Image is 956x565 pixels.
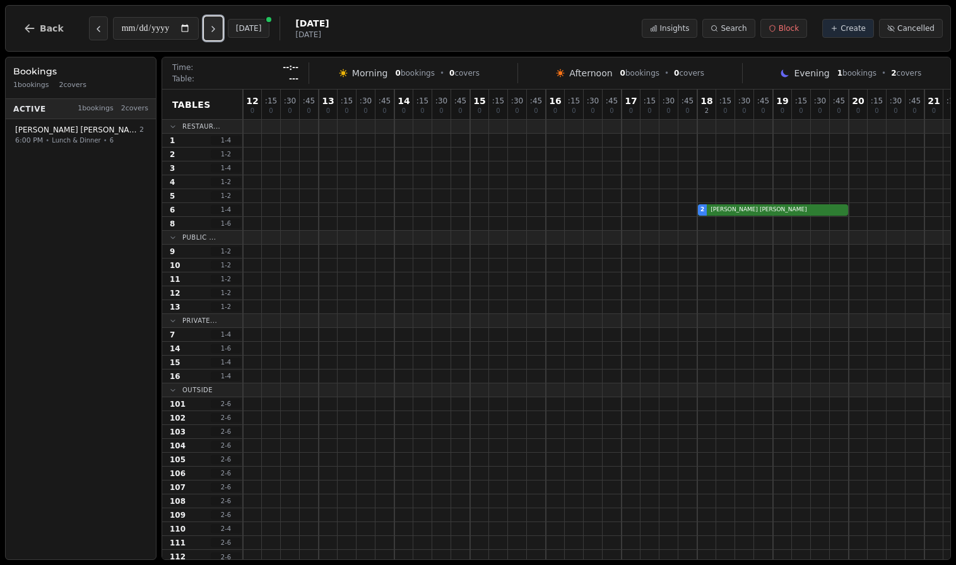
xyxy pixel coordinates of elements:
span: 0 [666,108,670,114]
span: 15 [170,358,180,368]
span: 2 - 6 [211,455,241,464]
span: 0 [534,108,538,114]
span: 14 [398,96,410,105]
span: • [440,68,444,78]
span: : 15 [871,97,883,105]
span: 0 [685,108,689,114]
span: 1 - 4 [211,371,241,381]
span: 106 [170,469,186,479]
span: : 45 [606,97,618,105]
span: 0 [932,108,936,114]
span: 0 [742,108,746,114]
span: : 30 [738,97,750,105]
span: 2 - 4 [211,524,241,533]
span: 0 [478,108,481,114]
span: [PERSON_NAME] [PERSON_NAME] [15,125,137,135]
span: 108 [170,496,186,506]
span: Tables [172,98,211,111]
span: 0 [572,108,575,114]
span: 2 - 6 [211,427,241,436]
span: covers [891,68,921,78]
span: 2 covers [59,80,86,91]
span: 20 [852,96,864,105]
span: 1 bookings [78,103,114,114]
span: 0 [269,108,273,114]
span: 16 [170,371,180,382]
button: Previous day [89,16,108,40]
span: covers [674,68,704,78]
button: Create [822,19,874,38]
span: 2 - 6 [211,538,241,547]
span: Active [13,103,46,114]
span: : 15 [644,97,656,105]
span: 1 - 4 [211,330,241,339]
span: bookings [837,68,876,78]
span: 11 [170,274,180,284]
span: 0 [761,108,765,114]
span: 110 [170,524,186,534]
span: 0 [610,108,613,114]
span: 105 [170,455,186,465]
span: 1 - 4 [211,205,241,214]
span: 1 - 2 [211,177,241,187]
span: 0 [837,108,841,114]
span: Table: [172,74,194,84]
span: Private... [182,316,217,325]
h3: Bookings [13,65,148,78]
span: 2 [705,108,709,114]
span: Afternoon [569,67,612,79]
button: [PERSON_NAME] [PERSON_NAME]26:00 PM•Lunch & Dinner•6 [8,120,153,150]
span: 2 - 6 [211,552,241,562]
span: : 30 [284,97,296,105]
span: 0 [647,108,651,114]
span: 103 [170,427,186,437]
span: 0 [723,108,727,114]
span: : 45 [454,97,466,105]
span: bookings [396,68,435,78]
span: Restaur... [182,122,220,131]
span: : 15 [492,97,504,105]
span: 15 [473,96,485,105]
button: Next day [204,16,223,40]
span: 8 [170,219,175,229]
span: 112 [170,552,186,562]
span: 19 [776,96,788,105]
span: [DATE] [295,17,329,30]
span: 2 - 6 [211,413,241,422]
span: 3 [170,163,175,173]
span: 1 - 2 [211,274,241,284]
span: Create [841,23,866,33]
span: : 15 [341,97,353,105]
span: 2 - 6 [211,482,241,492]
span: 0 [875,108,878,114]
span: • [45,136,49,145]
span: 111 [170,538,186,548]
span: 21 [928,96,940,105]
span: Outside [182,385,213,395]
span: 2 [700,206,704,214]
span: 14 [170,344,180,354]
span: : 45 [303,97,315,105]
span: 10 [170,260,180,271]
span: 2 - 6 [211,469,241,478]
span: 1 - 6 [211,219,241,228]
span: 0 [449,69,454,78]
span: : 30 [435,97,447,105]
span: 13 [170,302,180,312]
span: 0 [326,108,330,114]
span: 1 [170,136,175,146]
span: 0 [629,108,633,114]
span: 2 - 6 [211,496,241,506]
span: 2 - 6 [211,510,241,520]
span: covers [449,68,480,78]
span: 0 [402,108,406,114]
span: [PERSON_NAME] [PERSON_NAME] [708,206,846,214]
span: 0 [288,108,292,114]
span: 1 - 2 [211,149,241,159]
span: 1 - 2 [211,260,241,270]
span: Cancelled [897,23,935,33]
span: 2 [139,125,144,136]
span: : 45 [833,97,845,105]
span: : 30 [511,97,523,105]
span: : 15 [416,97,428,105]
